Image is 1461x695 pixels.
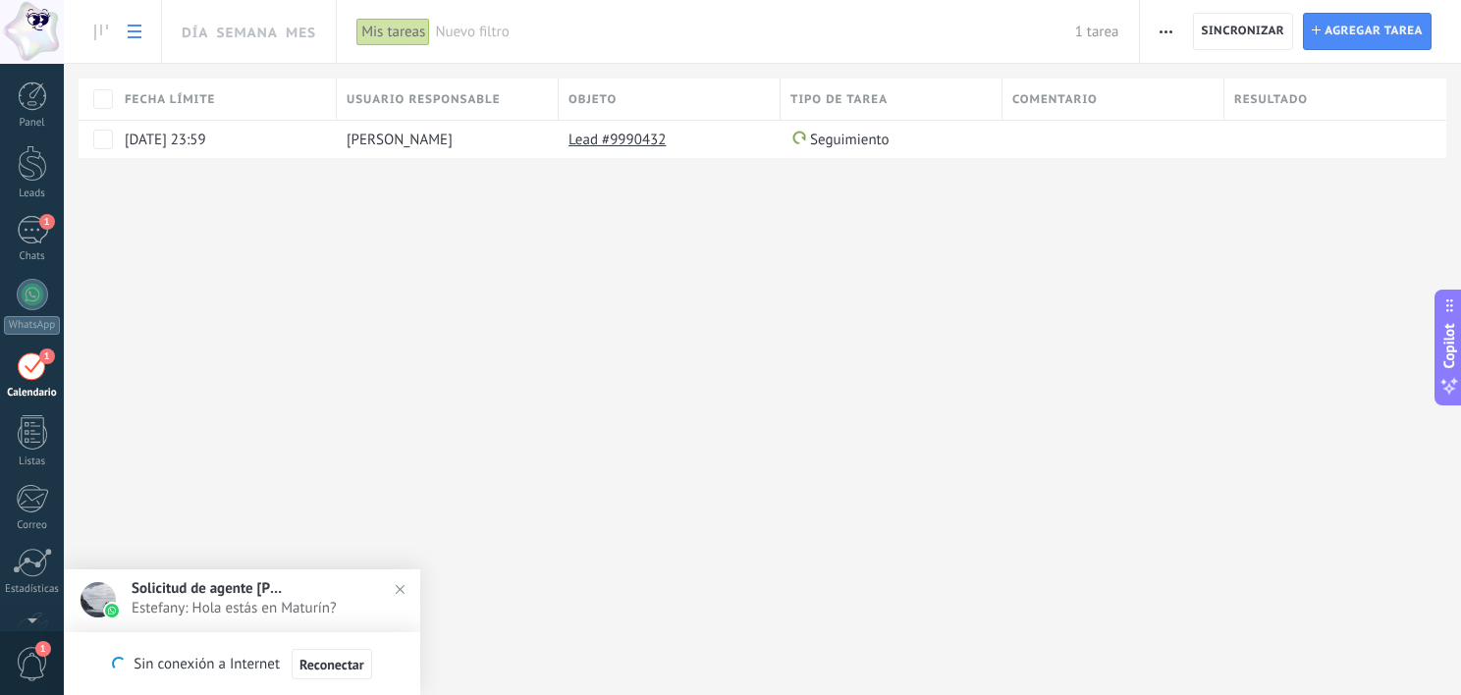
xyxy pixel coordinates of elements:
[347,131,453,149] span: [PERSON_NAME]
[125,90,215,109] span: Fecha límite
[4,519,61,532] div: Correo
[1325,14,1423,49] span: Agregar tarea
[1439,324,1459,369] span: Copilot
[132,579,289,598] span: Solicitud de agente [PERSON_NAME]
[4,316,60,335] div: WhatsApp
[39,214,55,230] span: 1
[292,649,372,680] button: Reconectar
[1152,13,1180,50] button: Más
[132,599,392,617] span: Estefany: Hola estás en Maturín?
[112,648,371,680] div: Sin conexión a Internet
[568,90,617,109] span: Objeto
[35,641,51,657] span: 1
[105,604,119,617] img: waba.svg
[4,455,61,468] div: Listas
[39,348,55,364] span: 1
[568,131,666,149] a: Lead #9990432
[1303,13,1432,50] button: Agregar tarea
[4,117,61,130] div: Panel
[356,18,430,46] div: Mis tareas
[84,13,118,51] a: To-do line
[347,90,501,109] span: Usuario responsable
[810,131,890,149] span: Seguimiento
[1012,90,1098,109] span: Comentario
[435,23,1074,41] span: Nuevo filtro
[386,575,414,604] img: close_notification.svg
[125,131,206,149] span: [DATE] 23:59
[1075,23,1119,41] span: 1 tarea
[1202,26,1285,37] span: Sincronizar
[790,90,888,109] span: Tipo de tarea
[4,387,61,400] div: Calendario
[4,583,61,596] div: Estadísticas
[299,658,364,671] span: Reconectar
[64,569,420,632] a: Solicitud de agente [PERSON_NAME]Estefany: Hola estás en Maturín?
[337,121,549,158] div: Salvador Perozzi
[1193,13,1294,50] button: Sincronizar
[1234,90,1308,109] span: Resultado
[4,187,61,200] div: Leads
[4,250,61,263] div: Chats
